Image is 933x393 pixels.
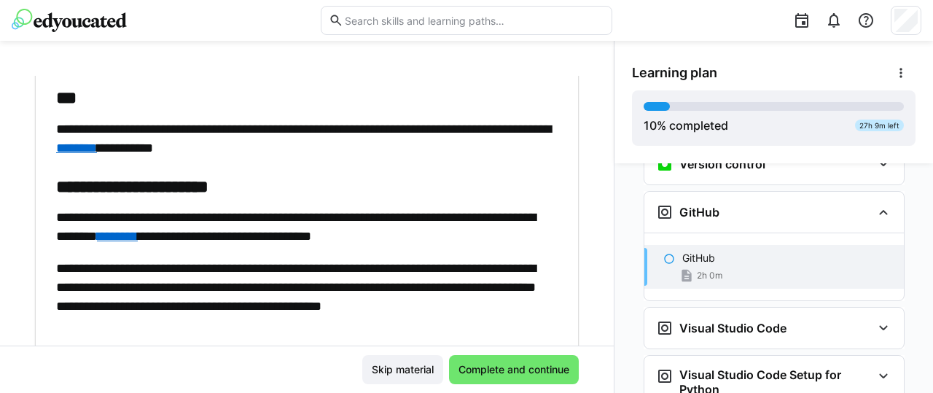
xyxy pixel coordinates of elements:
h3: Visual Studio Code [679,321,786,335]
h3: GitHub [679,205,719,219]
div: % completed [644,117,728,134]
div: 27h 9m left [855,120,904,131]
span: 10 [644,118,657,133]
span: 2h 0m [697,270,722,281]
button: Skip material [362,355,443,384]
h3: Version control [679,157,765,171]
span: Learning plan [632,65,717,81]
span: Skip material [370,362,436,377]
span: Complete and continue [456,362,571,377]
input: Search skills and learning paths… [343,14,604,27]
button: Complete and continue [449,355,579,384]
p: GitHub [682,251,715,265]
